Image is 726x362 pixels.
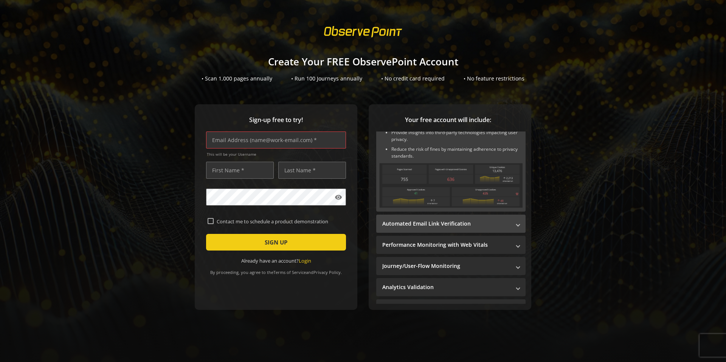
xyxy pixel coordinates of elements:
li: Provide insights into third-party technologies impacting user privacy. [391,129,523,143]
span: This will be your Username [207,152,346,157]
span: Your free account will include: [376,116,520,124]
button: SIGN UP [206,234,346,251]
img: Privacy & Cookie Compliance [379,163,523,208]
div: Privacy & Cookie Compliance [376,113,526,212]
mat-panel-title: Analytics Validation [382,283,510,291]
a: Privacy Policy [313,269,341,275]
div: • Run 100 Journeys annually [291,75,362,82]
mat-expansion-panel-header: Journey/User-Flow Monitoring [376,257,526,275]
a: Login [299,257,311,264]
input: First Name * [206,162,274,179]
label: Contact me to schedule a product demonstration [214,218,344,225]
div: • No feature restrictions [464,75,524,82]
div: Already have an account? [206,257,346,265]
span: Sign-up free to try! [206,116,346,124]
span: SIGN UP [265,235,287,249]
mat-expansion-panel-header: Real-Time Tag Monitoring [376,299,526,317]
mat-expansion-panel-header: Performance Monitoring with Web Vitals [376,236,526,254]
mat-icon: visibility [335,193,342,201]
mat-panel-title: Journey/User-Flow Monitoring [382,262,510,270]
mat-panel-title: Performance Monitoring with Web Vitals [382,241,510,249]
mat-expansion-panel-header: Automated Email Link Verification [376,215,526,233]
mat-panel-title: Automated Email Link Verification [382,220,510,227]
input: Last Name * [278,162,346,179]
div: • No credit card required [381,75,445,82]
div: • Scan 1,000 pages annually [202,75,272,82]
a: Terms of Service [273,269,306,275]
mat-expansion-panel-header: Analytics Validation [376,278,526,296]
input: Email Address (name@work-email.com) * [206,131,346,149]
li: Reduce the risk of fines by maintaining adherence to privacy standards. [391,146,523,159]
div: By proceeding, you agree to the and . [206,265,346,275]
